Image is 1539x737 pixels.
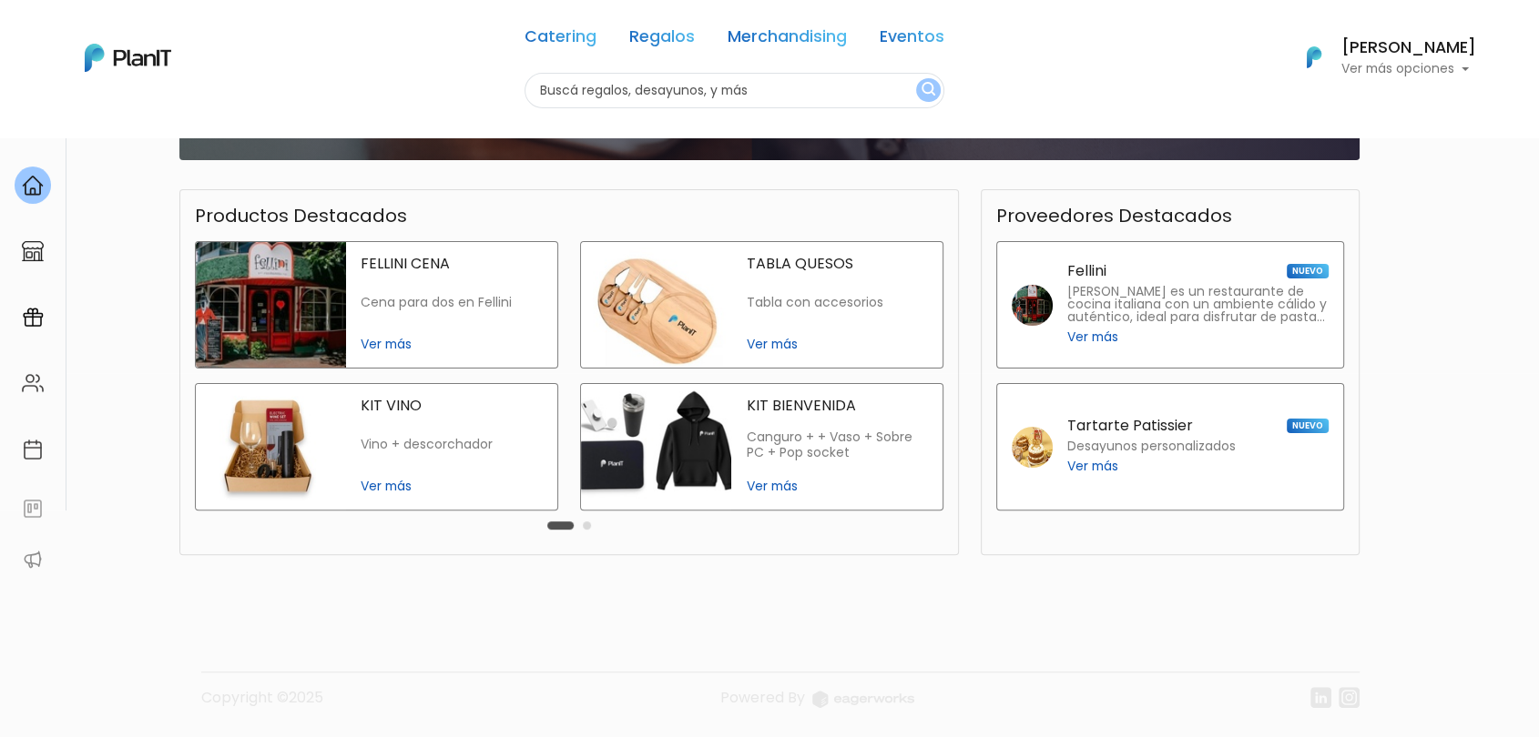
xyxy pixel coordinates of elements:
[310,273,346,295] i: send
[22,549,44,570] img: partners-52edf745621dab592f3b2c58e3bca9d71375a7ef29c3b500c9f145b62cc070d4.svg
[22,175,44,197] img: home-e721727adea9d79c4d83392d1f703f7f8bce08238fde08b1acbfd93340b81755.svg
[1067,440,1236,453] p: Desayunos personalizados
[361,437,543,452] p: Vino + descorchador
[1283,34,1476,81] button: PlanIt Logo [PERSON_NAME] Ver más opciones
[547,521,574,530] button: Carousel Page 1 (Current Slide)
[147,109,183,146] img: user_04fe99587a33b9844688ac17b531be2b.png
[282,138,310,166] i: keyboard_arrow_down
[22,498,44,520] img: feedback-78b5a0c8f98aac82b08bfc38622c3050aee476f2c9584af64705fc4e61158814.svg
[195,383,558,510] a: kit vino KIT VINO Vino + descorchador Ver más
[361,257,543,271] p: FELLINI CENA
[996,383,1344,510] a: Tartarte Patissier NUEVO Desayunos personalizados Ver más
[1067,286,1329,324] p: [PERSON_NAME] es un restaurante de cocina italiana con un ambiente cálido y auténtico, ideal para...
[201,687,323,722] p: Copyright ©2025
[1067,457,1118,476] span: Ver más
[1339,687,1360,708] img: instagram-7ba2a2629254302ec2a9470e65da5de918c9f3c9a63008f8abed3140a32961bf.svg
[22,240,44,262] img: marketplace-4ceaa7011d94191e9ded77b95e3339b90024bf715f7c57f8cf31f2d8c509eaba.svg
[196,384,346,510] img: kit vino
[1341,40,1476,56] h6: [PERSON_NAME]
[64,167,304,227] p: Ya probaste PlanitGO? Vas a poder automatizarlas acciones de todo el año. Escribinos para saber más!
[525,29,596,51] a: Catering
[746,335,928,354] span: Ver más
[1012,427,1053,468] img: tartarte patissier
[195,205,407,227] h3: Productos Destacados
[922,82,935,99] img: search_button-432b6d5273f82d61273b3651a40e1bd1b912527efae98b1b7a1b2c0702e16a8d.svg
[278,273,310,295] i: insert_emoticon
[1287,419,1329,433] span: NUEVO
[746,429,928,461] p: Canguro + + Vaso + Sobre PC + Pop socket
[1287,264,1329,278] span: NUEVO
[581,384,731,510] img: kit bienvenida
[581,242,731,368] img: tabla quesos
[880,29,944,51] a: Eventos
[746,257,928,271] p: TABLA QUESOS
[1067,328,1118,347] span: Ver más
[47,127,321,242] div: PLAN IT Ya probaste PlanitGO? Vas a poder automatizarlas acciones de todo el año. Escribinos para...
[22,372,44,394] img: people-662611757002400ad9ed0e3c099ab2801c6687ba6c219adb57efc949bc21e19d.svg
[996,205,1232,227] h3: Proveedores Destacados
[196,242,346,368] img: fellini cena
[361,477,543,496] span: Ver más
[525,73,944,108] input: Buscá regalos, desayunos, y más
[1067,264,1106,278] p: Fellini
[95,277,278,295] span: ¡Escríbenos!
[629,29,695,51] a: Regalos
[1294,37,1334,77] img: PlanIt Logo
[580,383,943,510] a: kit bienvenida KIT BIENVENIDA Canguro + + Vaso + Sobre PC + Pop socket Ver más
[361,335,543,354] span: Ver más
[746,399,928,413] p: KIT BIENVENIDA
[361,295,543,310] p: Cena para dos en Fellini
[996,241,1344,368] a: Fellini NUEVO [PERSON_NAME] es un restaurante de cocina italiana con un ambiente cálido y auténti...
[580,241,943,368] a: tabla quesos TABLA QUESOS Tabla con accesorios Ver más
[720,687,914,722] a: Powered By
[22,307,44,328] img: campaigns-02234683943229c281be62815700db0a1741e53638e28bf9629b52c665b00959.svg
[361,399,543,413] p: KIT VINO
[1310,687,1331,708] img: linkedin-cc7d2dbb1a16aff8e18f147ffe980d30ddd5d9e01409788280e63c91fc390ff4.svg
[746,295,928,310] p: Tabla con accesorios
[746,477,928,496] span: Ver más
[812,691,914,708] img: logo_eagerworks-044938b0bf012b96b195e05891a56339191180c2d98ce7df62ca656130a436fa.svg
[22,439,44,460] img: calendar-87d922413cdce8b2cf7b7f5f62616a5cf9e4887200fb71536465627b3292af00.svg
[1067,419,1193,433] p: Tartarte Patissier
[583,521,591,530] button: Carousel Page 2
[85,44,171,72] img: PlanIt Logo
[1341,63,1476,76] p: Ver más opciones
[1012,285,1053,326] img: fellini
[543,514,596,536] div: Carousel Pagination
[720,687,805,708] span: translation missing: es.layouts.footer.powered_by
[728,29,847,51] a: Merchandising
[183,109,219,146] span: J
[64,147,117,163] strong: PLAN IT
[165,91,201,127] img: user_d58e13f531133c46cb30575f4d864daf.jpeg
[195,241,558,368] a: fellini cena FELLINI CENA Cena para dos en Fellini Ver más
[47,109,321,146] div: J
